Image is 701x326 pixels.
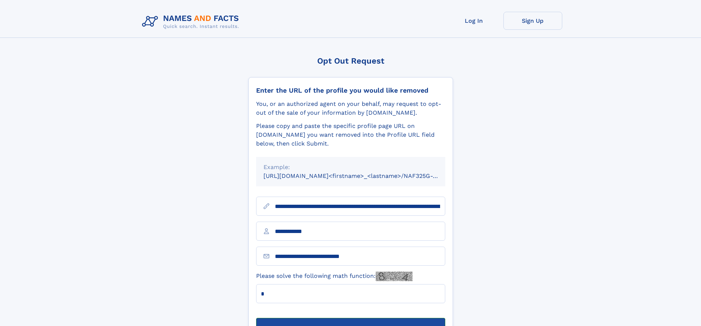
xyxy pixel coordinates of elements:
[263,172,459,179] small: [URL][DOMAIN_NAME]<firstname>_<lastname>/NAF325G-xxxxxxxx
[263,163,438,172] div: Example:
[256,122,445,148] div: Please copy and paste the specific profile page URL on [DOMAIN_NAME] you want removed into the Pr...
[248,56,453,65] div: Opt Out Request
[503,12,562,30] a: Sign Up
[445,12,503,30] a: Log In
[256,100,445,117] div: You, or an authorized agent on your behalf, may request to opt-out of the sale of your informatio...
[256,86,445,94] div: Enter the URL of the profile you would like removed
[256,272,413,281] label: Please solve the following math function:
[139,12,245,32] img: Logo Names and Facts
